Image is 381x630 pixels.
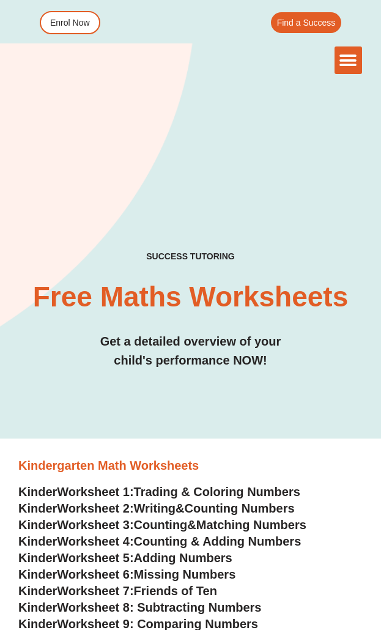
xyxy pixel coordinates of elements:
[57,601,261,614] span: Worksheet 8: Subtracting Numbers
[19,251,362,262] h4: SUCCESS TUTORING​
[270,12,341,33] a: Find a Success
[50,18,90,27] span: Enrol Now
[18,502,295,515] a: KinderWorksheet 2:Writing&Counting Numbers
[57,535,133,548] span: Worksheet 4:
[335,46,362,74] div: Menu Toggle
[134,584,217,598] span: Friends of Ten
[196,518,306,532] span: Matching Numbers
[276,18,335,27] span: Find a Success
[18,502,57,515] span: Kinder
[185,502,295,515] span: Counting Numbers
[18,601,261,614] a: KinderWorksheet 8: Subtracting Numbers
[134,518,188,532] span: Counting
[18,535,301,548] a: KinderWorksheet 4:Counting & Adding Numbers
[57,502,133,515] span: Worksheet 2:
[57,485,133,498] span: Worksheet 1:
[57,518,133,532] span: Worksheet 3:
[134,551,232,565] span: Adding Numbers
[18,485,300,498] a: KinderWorksheet 1:Trading & Coloring Numbers
[19,280,362,314] h2: Free Maths Worksheets​
[57,568,133,581] span: Worksheet 6:
[57,551,133,565] span: Worksheet 5:
[18,485,57,498] span: Kinder
[18,518,306,532] a: KinderWorksheet 3:Counting&Matching Numbers
[18,584,57,598] span: Kinder
[19,332,362,370] h3: Get a detailed overview of your child's performance NOW!
[18,518,57,532] span: Kinder
[57,584,133,598] span: Worksheet 7:
[18,551,232,565] a: KinderWorksheet 5:Adding Numbers
[18,458,363,473] h3: Kindergarten Math Worksheets
[18,584,217,598] a: KinderWorksheet 7:Friends of Ten
[18,601,57,614] span: Kinder
[40,11,100,34] a: Enrol Now
[18,535,57,548] span: Kinder
[18,551,57,565] span: Kinder
[18,568,235,581] a: KinderWorksheet 6:Missing Numbers
[134,502,176,515] span: Writing
[18,568,57,581] span: Kinder
[134,568,236,581] span: Missing Numbers
[134,485,300,498] span: Trading & Coloring Numbers
[134,535,301,548] span: Counting & Adding Numbers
